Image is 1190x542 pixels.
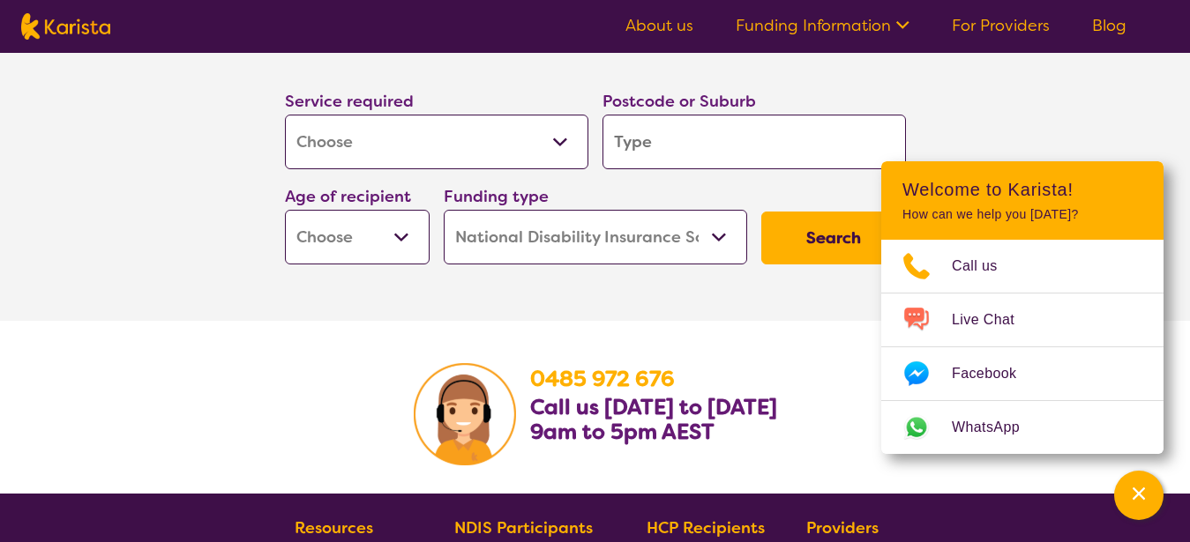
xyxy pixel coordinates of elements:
button: Search [761,212,906,264]
span: Facebook [952,360,1037,387]
span: WhatsApp [952,414,1041,441]
ul: Choose channel [881,240,1164,454]
a: For Providers [952,15,1050,36]
b: Providers [806,517,879,538]
b: Resources [295,517,373,538]
span: Call us [952,253,1019,279]
a: 0485 972 676 [530,365,675,393]
b: HCP Recipients [647,517,765,538]
img: Karista Client Service [414,363,516,465]
span: Live Chat [952,307,1036,333]
p: How can we help you [DATE]? [902,207,1142,222]
input: Type [602,115,906,169]
button: Channel Menu [1114,471,1164,520]
b: NDIS Participants [454,517,593,538]
div: Channel Menu [881,161,1164,454]
b: 9am to 5pm AEST [530,418,715,446]
h2: Welcome to Karista! [902,179,1142,200]
b: Call us [DATE] to [DATE] [530,393,777,421]
label: Service required [285,91,414,112]
label: Funding type [444,186,549,207]
label: Postcode or Suburb [602,91,756,112]
a: Web link opens in a new tab. [881,401,1164,454]
label: Age of recipient [285,186,411,207]
a: Funding Information [736,15,909,36]
img: Karista logo [21,13,110,40]
a: About us [625,15,693,36]
a: Blog [1092,15,1126,36]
